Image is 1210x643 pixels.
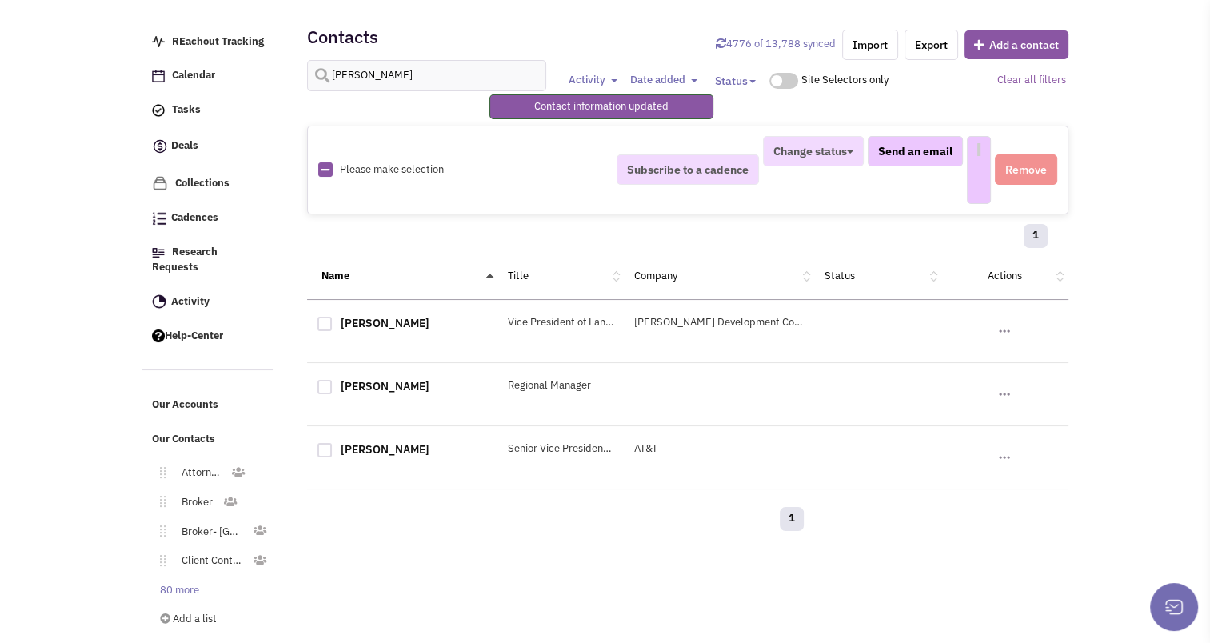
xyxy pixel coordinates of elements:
span: Please make selection [340,162,444,176]
img: Activity.png [152,294,166,309]
a: Our Contacts [144,425,274,455]
div: [PERSON_NAME] Development Company [624,315,814,330]
a: Clear all filters [996,73,1065,86]
span: Our Accounts [152,398,218,412]
a: REachout Tracking [144,27,274,58]
img: icon-deals.svg [152,137,168,156]
a: Broker- [GEOGRAPHIC_DATA] [166,521,253,544]
img: icon-tasks.png [152,104,165,117]
a: Calendar [144,61,274,91]
span: Activity [171,294,210,308]
button: Remove [995,154,1057,185]
img: Rectangle.png [318,162,333,177]
span: Research Requests [152,245,218,274]
img: Move.png [152,555,166,566]
span: Date added [629,73,685,86]
p: Contact information updated [534,99,669,114]
a: Sync contacts with Retailsphere [716,37,836,50]
span: Status [714,74,747,88]
a: Help-Center [144,321,274,352]
a: Tasks [144,95,274,126]
a: Add a list [144,608,270,631]
img: help.png [152,329,165,342]
img: Move.png [152,496,166,507]
img: Cadences_logo.png [152,212,166,225]
a: 1 [1024,224,1048,248]
div: Regional Manager [497,378,625,393]
span: Cadences [171,211,218,225]
img: icon-collection-lavender.png [152,175,168,191]
h2: Contacts [307,30,378,44]
button: Activity [563,72,622,89]
img: Move.png [152,467,166,478]
div: Vice President of Land Acquisition [497,315,625,330]
a: [PERSON_NAME] [341,442,429,457]
a: Our Accounts [144,390,274,421]
a: Status [825,269,855,282]
a: Cadences [144,203,274,234]
span: REachout Tracking [172,34,264,48]
a: Import [842,30,898,60]
span: Tasks [172,103,201,117]
img: Research.png [152,248,165,258]
a: Title [508,269,529,282]
div: Site Selectors only [801,73,894,88]
a: Export [905,30,958,60]
a: Activity [144,287,274,318]
a: Company [634,269,677,282]
button: Date added [625,72,702,89]
a: Attorney [166,461,230,485]
img: Move.png [152,525,166,537]
span: Activity [568,73,605,86]
button: Send an email [868,136,963,166]
a: [PERSON_NAME] [341,316,429,330]
span: Our Contacts [152,432,215,445]
a: Research Requests [144,238,274,283]
a: Name [321,269,349,282]
a: Collections [144,168,274,199]
a: Broker [166,491,222,514]
a: Actions [988,269,1022,282]
a: Deals [144,130,274,164]
a: 80 more [144,579,209,602]
button: Add a contact [964,30,1068,59]
img: Calendar.png [152,70,165,82]
button: Status [705,66,765,95]
a: Client Contact [166,549,253,573]
div: AT&T [624,441,814,457]
a: 1 [780,507,804,531]
button: Subscribe to a cadence [617,154,759,185]
span: Collections [175,176,230,190]
a: [PERSON_NAME] [341,379,429,393]
input: Search contacts [307,60,547,91]
div: Senior Vice President - Corporate Real Estate at [GEOGRAPHIC_DATA] [497,441,625,457]
span: Calendar [172,69,215,82]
